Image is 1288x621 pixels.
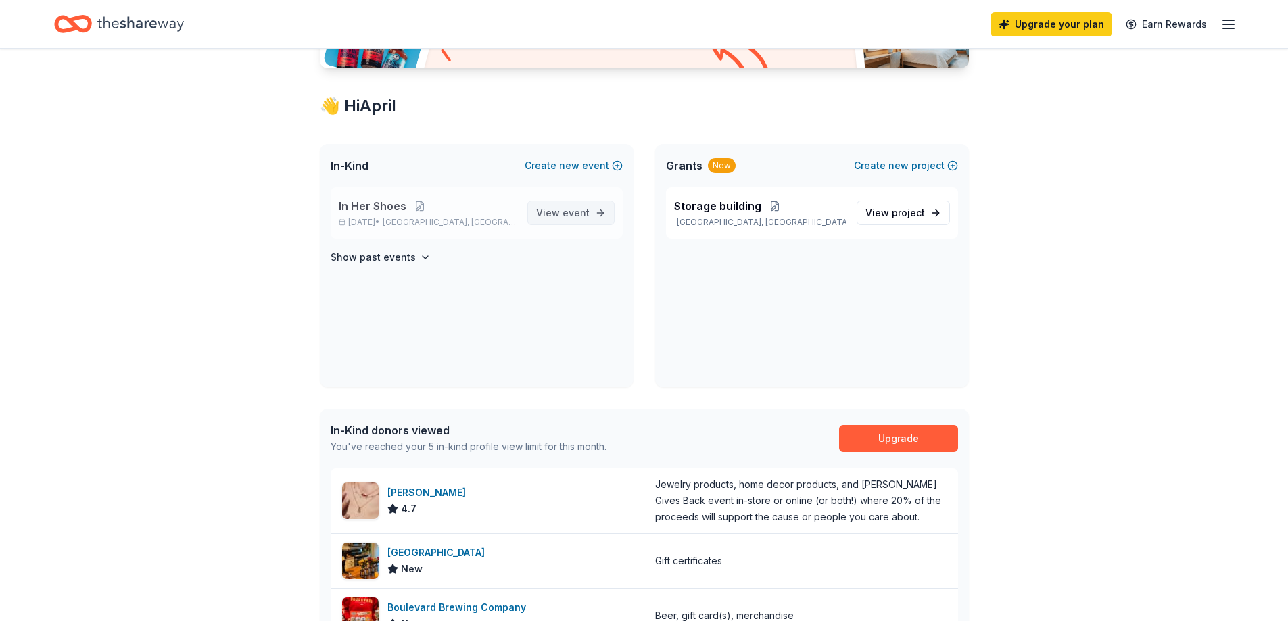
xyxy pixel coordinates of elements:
[401,561,423,577] span: New
[342,482,379,519] img: Image for Kendra Scott
[708,158,736,173] div: New
[387,485,471,501] div: [PERSON_NAME]
[320,95,969,117] div: 👋 Hi April
[387,545,490,561] div: [GEOGRAPHIC_DATA]
[655,553,722,569] div: Gift certificates
[865,205,925,221] span: View
[991,12,1112,36] a: Upgrade your plan
[387,599,531,616] div: Boulevard Brewing Company
[331,439,606,455] div: You've reached your 5 in-kind profile view limit for this month.
[525,157,623,174] button: Createnewevent
[527,201,615,225] a: View event
[888,157,909,174] span: new
[559,157,579,174] span: new
[563,207,590,218] span: event
[655,476,947,525] div: Jewelry products, home decor products, and [PERSON_NAME] Gives Back event in-store or online (or ...
[339,217,517,228] p: [DATE] •
[674,217,846,228] p: [GEOGRAPHIC_DATA], [GEOGRAPHIC_DATA]
[331,249,431,266] button: Show past events
[401,501,416,517] span: 4.7
[331,422,606,439] div: In-Kind donors viewed
[536,205,590,221] span: View
[1118,12,1215,36] a: Earn Rewards
[331,157,368,174] span: In-Kind
[854,157,958,174] button: Createnewproject
[666,157,702,174] span: Grants
[705,28,772,78] img: Curvy arrow
[383,217,516,228] span: [GEOGRAPHIC_DATA], [GEOGRAPHIC_DATA]
[857,201,950,225] a: View project
[674,198,761,214] span: Storage building
[839,425,958,452] a: Upgrade
[339,198,406,214] span: In Her Shoes
[331,249,416,266] h4: Show past events
[892,207,925,218] span: project
[54,8,184,40] a: Home
[342,543,379,579] img: Image for Main Street Inn Parkville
